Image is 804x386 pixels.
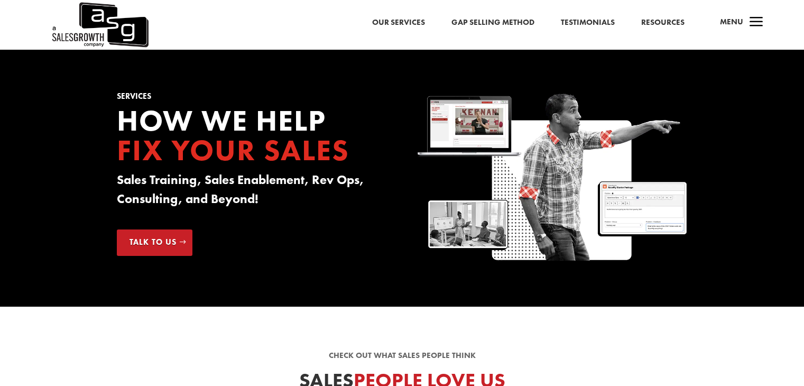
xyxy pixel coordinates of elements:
h1: Services [117,93,386,106]
a: Resources [641,16,685,30]
img: Sales Growth Keenan [418,93,687,264]
a: Testimonials [561,16,615,30]
span: a [746,12,767,33]
span: Menu [720,16,743,27]
span: Fix your Sales [117,131,349,169]
p: Check out what sales people think [117,350,688,362]
a: Talk to Us [117,229,192,256]
h2: How we Help [117,106,386,170]
a: Gap Selling Method [451,16,534,30]
h3: Sales Training, Sales Enablement, Rev Ops, Consulting, and Beyond! [117,170,386,214]
a: Our Services [372,16,425,30]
